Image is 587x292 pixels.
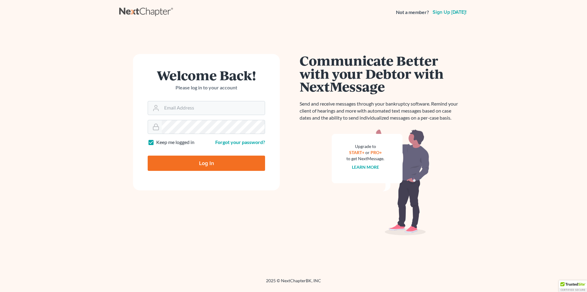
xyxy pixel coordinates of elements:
[148,84,265,91] p: Please log in to your account
[396,9,429,16] strong: Not a member?
[156,139,194,146] label: Keep me logged in
[148,69,265,82] h1: Welcome Back!
[346,156,384,162] div: to get NextMessage.
[215,139,265,145] a: Forgot your password?
[332,129,430,236] img: nextmessage_bg-59042aed3d76b12b5cd301f8e5b87938c9018125f34e5fa2b7a6b67550977c72.svg
[300,100,462,121] p: Send and receive messages through your bankruptcy software. Remind your client of hearings and mo...
[431,10,468,15] a: Sign up [DATE]!
[349,150,364,155] a: START+
[365,150,370,155] span: or
[119,278,468,289] div: 2025 © NextChapterBK, INC
[162,101,265,115] input: Email Address
[559,280,587,292] div: TrustedSite Certified
[352,164,379,170] a: Learn more
[371,150,382,155] a: PRO+
[300,54,462,93] h1: Communicate Better with your Debtor with NextMessage
[346,143,384,150] div: Upgrade to
[148,156,265,171] input: Log In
